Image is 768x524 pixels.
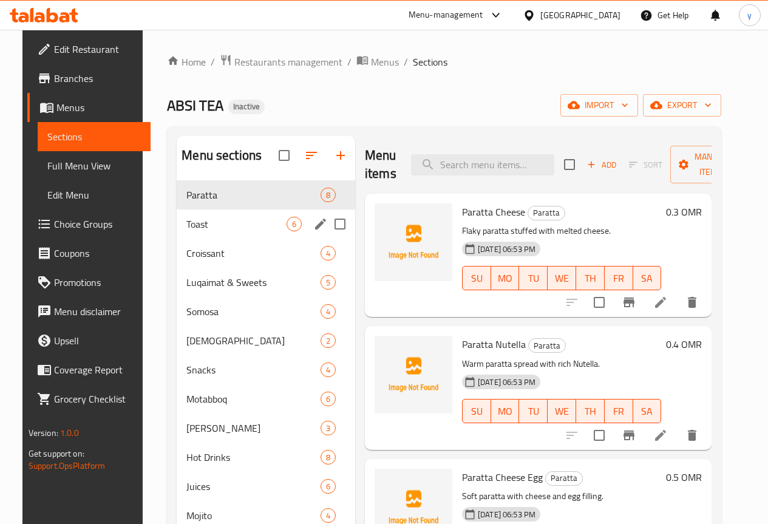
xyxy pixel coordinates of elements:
img: Paratta Cheese [375,203,452,281]
span: Choice Groups [54,217,141,231]
button: delete [678,288,707,317]
div: Snacks [186,362,321,377]
button: edit [311,215,330,233]
span: Upsell [54,333,141,348]
span: Get support on: [29,446,84,461]
span: Paratta [546,471,582,485]
span: Croissant [186,246,321,260]
span: FR [610,270,628,287]
span: Select to update [586,423,612,448]
button: SU [462,399,491,423]
div: Motabboq [186,392,321,406]
span: 4 [321,248,335,259]
span: Full Menu View [47,158,141,173]
span: 5 [321,277,335,288]
nav: breadcrumb [167,54,721,70]
div: [GEOGRAPHIC_DATA] [540,9,620,22]
span: Mojito [186,508,321,523]
span: Restaurants management [234,55,342,69]
div: items [321,479,336,494]
li: / [404,55,408,69]
span: 8 [321,452,335,463]
button: export [643,94,721,117]
div: Paratta8 [177,180,355,209]
span: [DATE] 06:53 PM [473,243,540,255]
p: Soft paratta with cheese and egg filling. [462,489,661,504]
button: Add section [326,141,355,170]
span: Coupons [54,246,141,260]
span: Paratta [186,188,321,202]
span: Grocery Checklist [54,392,141,406]
span: ABSI TEA [167,92,223,119]
span: 4 [321,510,335,522]
span: Coverage Report [54,362,141,377]
div: Luqaimat & Sweets5 [177,268,355,297]
a: Full Menu View [38,151,151,180]
button: delete [678,421,707,450]
div: items [321,333,336,348]
h6: 0.3 OMR [666,203,702,220]
button: Add [582,155,621,174]
div: Paratta [528,338,566,353]
a: Sections [38,122,151,151]
a: Choice Groups [27,209,151,239]
button: FR [605,266,633,290]
li: / [347,55,352,69]
span: 6 [321,393,335,405]
div: Toast6edit [177,209,355,239]
span: 6 [321,481,335,492]
span: Somosa [186,304,321,319]
span: Manage items [680,149,742,180]
span: Paratta Cheese [462,203,525,221]
button: Branch-specific-item [614,421,644,450]
div: items [287,217,302,231]
a: Branches [27,64,151,93]
div: Hot Drinks8 [177,443,355,472]
span: Inactive [228,101,265,112]
span: Paratta Cheese Egg [462,468,543,486]
div: items [321,304,336,319]
span: Luqaimat & Sweets [186,275,321,290]
button: import [560,94,638,117]
a: Coverage Report [27,355,151,384]
div: Toast [186,217,287,231]
a: Edit Menu [38,180,151,209]
span: SU [467,270,486,287]
span: Hot Drinks [186,450,321,464]
span: TU [524,403,543,420]
span: MO [496,270,515,287]
span: Select section first [621,155,670,174]
button: SA [633,266,662,290]
h2: Menu items [365,146,396,183]
div: Motabboq6 [177,384,355,413]
button: MO [491,399,520,423]
p: Warm paratta spread with rich Nutella. [462,356,661,372]
div: items [321,392,336,406]
a: Menus [356,54,399,70]
span: Branches [54,71,141,86]
div: Menu-management [409,8,483,22]
div: items [321,246,336,260]
span: FR [610,403,628,420]
span: [DATE] 06:53 PM [473,376,540,388]
a: Edit menu item [653,428,668,443]
span: 2 [321,335,335,347]
div: Juices6 [177,472,355,501]
span: y [747,9,752,22]
div: Juices [186,479,321,494]
button: MO [491,266,520,290]
button: TU [519,399,548,423]
div: [PERSON_NAME]3 [177,413,355,443]
span: 3 [321,423,335,434]
span: [DEMOGRAPHIC_DATA] [186,333,321,348]
a: Promotions [27,268,151,297]
button: WE [548,266,576,290]
a: Restaurants management [220,54,342,70]
div: items [321,421,336,435]
button: TH [576,266,605,290]
span: Add [585,158,618,172]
